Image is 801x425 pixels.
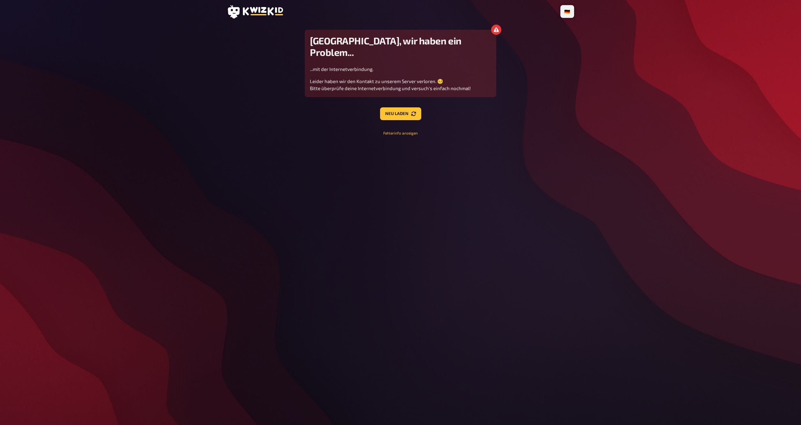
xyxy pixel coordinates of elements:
[562,6,573,17] li: 🇩🇪
[383,130,418,136] button: Fehlerinfo anzeigen
[310,66,471,73] p: ...mit der Internetverbindung.
[380,107,421,120] button: Neu laden
[310,78,471,92] p: Leider haben wir den Kontakt zu unserem Server verloren. 🥺 Bitte überprüfe deine Internetverbindu...
[310,35,491,58] h2: [GEOGRAPHIC_DATA], wir haben ein Problem...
